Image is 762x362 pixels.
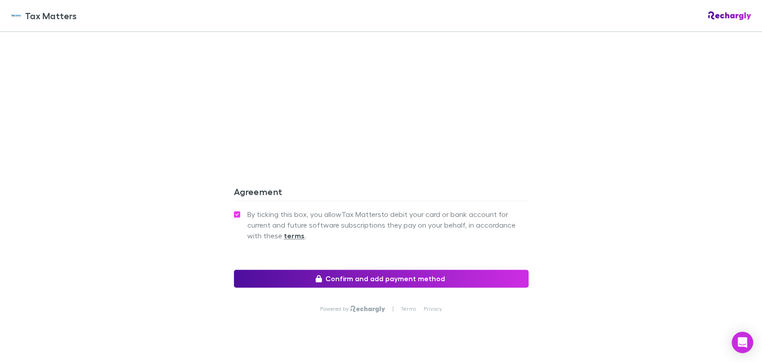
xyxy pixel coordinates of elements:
[708,11,751,20] img: Rechargly Logo
[234,186,529,200] h3: Agreement
[234,270,529,287] button: Confirm and add payment method
[247,209,529,241] span: By ticking this box, you allow Tax Matters to debit your card or bank account for current and fut...
[423,305,442,312] a: Privacy
[11,10,21,21] img: Tax Matters 's Logo
[284,231,305,240] strong: terms
[320,305,351,312] p: Powered by
[350,305,385,312] img: Rechargly Logo
[25,9,77,22] span: Tax Matters
[392,305,394,312] p: |
[732,332,753,353] div: Open Intercom Messenger
[401,305,416,312] a: Terms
